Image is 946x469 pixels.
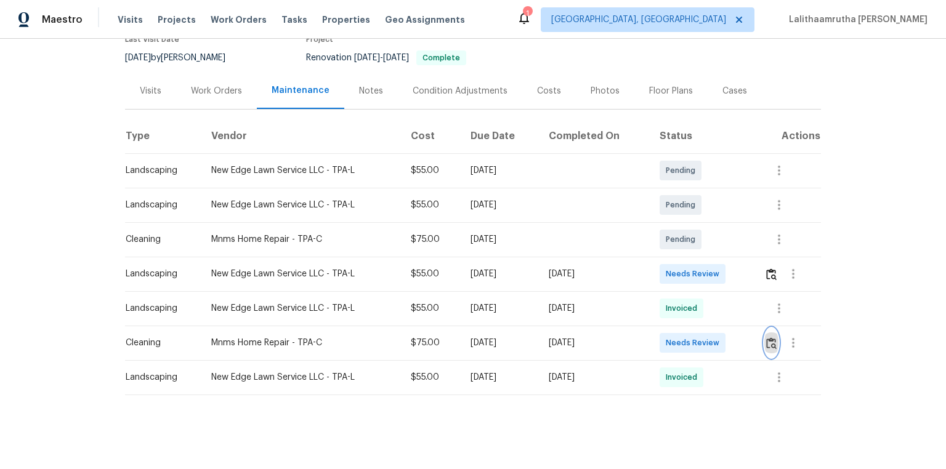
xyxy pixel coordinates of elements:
div: Landscaping [126,164,192,177]
div: [DATE] [471,199,529,211]
span: Invoiced [666,302,702,315]
div: Floor Plans [649,85,693,97]
span: Last Visit Date [125,36,179,43]
span: Needs Review [666,268,724,280]
div: Photos [591,85,620,97]
th: Actions [754,119,821,153]
div: [DATE] [471,371,529,383]
button: Review Icon [764,259,778,289]
span: [GEOGRAPHIC_DATA], [GEOGRAPHIC_DATA] [551,14,726,26]
button: Review Icon [764,328,778,358]
span: Pending [666,233,700,246]
span: Pending [666,164,700,177]
span: Tasks [281,15,307,24]
th: Due Date [461,119,539,153]
span: Pending [666,199,700,211]
div: [DATE] [471,302,529,315]
div: [DATE] [549,371,640,383]
th: Vendor [201,119,401,153]
span: [DATE] [383,54,409,62]
div: Landscaping [126,268,192,280]
div: New Edge Lawn Service LLC - TPA-L [211,371,391,383]
th: Status [650,119,754,153]
div: [DATE] [471,164,529,177]
div: Work Orders [191,85,242,97]
div: $55.00 [411,199,451,211]
div: Landscaping [126,199,192,211]
span: Project [306,36,333,43]
img: Review Icon [766,337,777,349]
span: [DATE] [125,54,151,62]
span: Visits [118,14,143,26]
div: New Edge Lawn Service LLC - TPA-L [211,199,391,211]
div: $75.00 [411,233,451,246]
span: Projects [158,14,196,26]
th: Completed On [539,119,650,153]
th: Cost [401,119,461,153]
div: [DATE] [471,233,529,246]
div: $55.00 [411,371,451,383]
div: Cleaning [126,337,192,349]
div: 1 [523,7,532,20]
div: Mnms Home Repair - TPA-C [211,337,391,349]
span: - [354,54,409,62]
div: Landscaping [126,371,192,383]
div: [DATE] [549,302,640,315]
div: New Edge Lawn Service LLC - TPA-L [211,302,391,315]
span: Renovation [306,54,466,62]
div: Costs [537,85,561,97]
div: $55.00 [411,164,451,177]
div: [DATE] [549,337,640,349]
div: Cases [722,85,747,97]
div: Condition Adjustments [413,85,507,97]
div: $55.00 [411,302,451,315]
div: by [PERSON_NAME] [125,50,240,65]
span: Needs Review [666,337,724,349]
div: Landscaping [126,302,192,315]
div: $75.00 [411,337,451,349]
div: [DATE] [471,268,529,280]
div: [DATE] [471,337,529,349]
span: Complete [418,54,465,62]
div: Cleaning [126,233,192,246]
span: Work Orders [211,14,267,26]
span: Invoiced [666,371,702,383]
div: New Edge Lawn Service LLC - TPA-L [211,268,391,280]
div: Mnms Home Repair - TPA-C [211,233,391,246]
div: Maintenance [272,84,329,97]
div: New Edge Lawn Service LLC - TPA-L [211,164,391,177]
img: Review Icon [766,268,777,280]
span: Lalithaamrutha [PERSON_NAME] [784,14,928,26]
th: Type [125,119,201,153]
span: [DATE] [354,54,380,62]
div: [DATE] [549,268,640,280]
span: Maestro [42,14,83,26]
div: $55.00 [411,268,451,280]
span: Properties [322,14,370,26]
div: Visits [140,85,161,97]
div: Notes [359,85,383,97]
span: Geo Assignments [385,14,465,26]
